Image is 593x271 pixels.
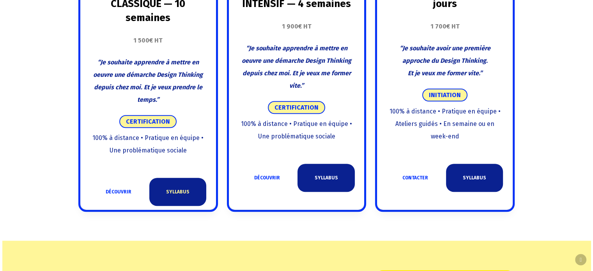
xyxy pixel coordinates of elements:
[387,164,444,192] a: CONTACTER
[90,178,147,206] a: DÉCOUVRIR
[241,120,352,140] span: 100% à distance • Pratique en équipe • Une problématique sociale
[238,164,295,192] a: DÉCOUVRIR
[422,89,467,101] span: INITIATION
[268,101,325,114] span: CERTIFICATION
[281,23,311,30] strong: 1 900€ HT
[446,164,503,192] a: SYLLABUS
[149,178,206,206] a: SYLLABUS
[133,37,163,44] strong: 1 500€ HT
[119,115,177,128] span: CERTIFICATION
[389,108,501,140] span: 100% à distance • Pratique en équipe • Ateliers guidés • En semaine ou en week-end
[430,23,460,30] strong: 1 700€ HT
[400,44,490,77] span: “Je souhaite avoir une première approche du Design Thinking. Et je veux me former vite.”
[297,164,354,192] a: SYLLABUS
[93,58,203,103] span: “Je souhaite apprendre à mettre en oeuvre une démarche Design Thinking depuis chez moi. Et je veu...
[242,44,351,89] span: “Je souhaite apprendre à mettre en oeuvre une démarche Design Thinking depuis chez moi. Et je veu...
[92,134,204,154] span: 100% à distance • Pratique en équipe • Une problématique sociale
